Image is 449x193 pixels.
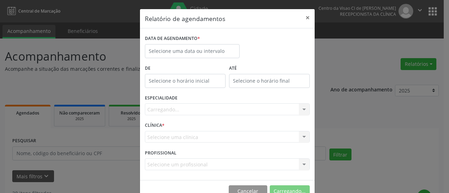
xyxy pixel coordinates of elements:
[145,33,200,44] label: DATA DE AGENDAMENTO
[229,74,310,88] input: Selecione o horário final
[145,14,225,23] h5: Relatório de agendamentos
[229,63,310,74] label: ATÉ
[301,9,315,26] button: Close
[145,44,240,58] input: Selecione uma data ou intervalo
[145,120,165,131] label: CLÍNICA
[145,93,177,104] label: ESPECIALIDADE
[145,63,226,74] label: De
[145,147,176,158] label: PROFISSIONAL
[145,74,226,88] input: Selecione o horário inicial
